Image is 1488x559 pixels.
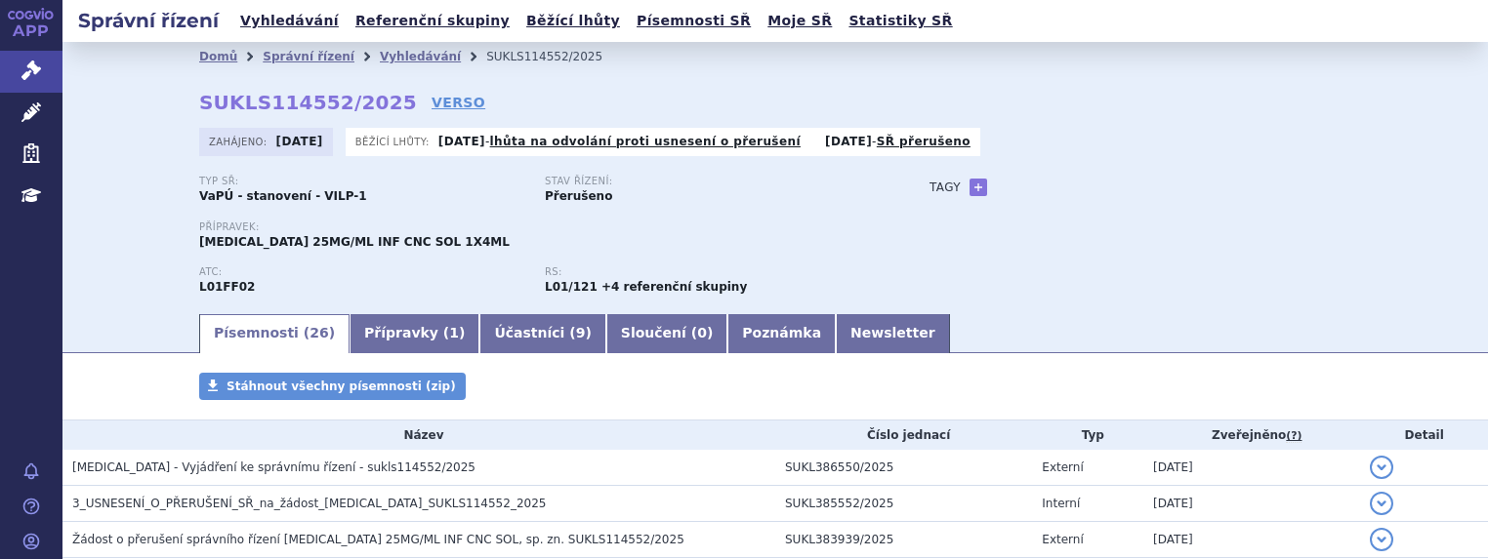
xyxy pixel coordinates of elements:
[606,314,727,353] a: Sloučení (0)
[486,42,628,71] li: SUKLS114552/2025
[1370,492,1393,515] button: detail
[227,379,456,393] span: Stáhnout všechny písemnosti (zip)
[1032,420,1143,450] th: Typ
[263,50,354,63] a: Správní řízení
[199,373,466,400] a: Stáhnout všechny písemnosti (zip)
[72,497,546,510] span: 3_USNESENÍ_O_PŘERUŠENÍ_SŘ_na_žádost_KEYTRUDA_SUKLS114552_2025
[1143,522,1360,558] td: [DATE]
[545,189,612,203] strong: Přerušeno
[520,8,626,34] a: Běžící lhůty
[836,314,950,353] a: Newsletter
[72,460,475,474] span: KEYTRUDA - Vyjádření ke správnímu řízení - sukls114552/2025
[199,221,890,233] p: Přípravek:
[877,135,971,148] a: SŘ přerušeno
[825,134,971,149] p: -
[432,93,485,112] a: VERSO
[199,266,525,278] p: ATC:
[727,314,836,353] a: Poznámka
[1143,450,1360,486] td: [DATE]
[72,533,684,546] span: Žádost o přerušení správního řízení Keytruda 25MG/ML INF CNC SOL, sp. zn. SUKLS114552/2025
[209,134,270,149] span: Zahájeno:
[199,314,350,353] a: Písemnosti (26)
[1370,456,1393,479] button: detail
[199,280,255,294] strong: PEMBROLIZUMAB
[775,522,1032,558] td: SUKL383939/2025
[350,314,479,353] a: Přípravky (1)
[1370,528,1393,551] button: detail
[62,7,234,34] h2: Správní řízení
[576,325,586,340] span: 9
[490,135,801,148] a: lhůta na odvolání proti usnesení o přerušení
[825,135,872,148] strong: [DATE]
[775,420,1032,450] th: Číslo jednací
[438,134,801,149] p: -
[199,50,237,63] a: Domů
[438,135,485,148] strong: [DATE]
[970,179,987,196] a: +
[380,50,461,63] a: Vyhledávání
[199,235,510,249] span: [MEDICAL_DATA] 25MG/ML INF CNC SOL 1X4ML
[545,266,871,278] p: RS:
[545,176,871,187] p: Stav řízení:
[775,486,1032,522] td: SUKL385552/2025
[449,325,459,340] span: 1
[601,280,747,294] strong: +4 referenční skupiny
[350,8,516,34] a: Referenční skupiny
[276,135,323,148] strong: [DATE]
[1360,420,1488,450] th: Detail
[930,176,961,199] h3: Tagy
[1143,420,1360,450] th: Zveřejněno
[199,91,417,114] strong: SUKLS114552/2025
[234,8,345,34] a: Vyhledávání
[62,420,775,450] th: Název
[697,325,707,340] span: 0
[479,314,605,353] a: Účastníci (9)
[843,8,958,34] a: Statistiky SŘ
[762,8,838,34] a: Moje SŘ
[545,280,598,294] strong: pembrolizumab
[355,134,434,149] span: Běžící lhůty:
[1143,486,1360,522] td: [DATE]
[1042,533,1083,546] span: Externí
[199,176,525,187] p: Typ SŘ:
[1042,460,1083,474] span: Externí
[1286,429,1302,443] abbr: (?)
[310,325,328,340] span: 26
[199,189,367,203] strong: VaPÚ - stanovení - VILP-1
[775,450,1032,486] td: SUKL386550/2025
[631,8,757,34] a: Písemnosti SŘ
[1042,497,1080,510] span: Interní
